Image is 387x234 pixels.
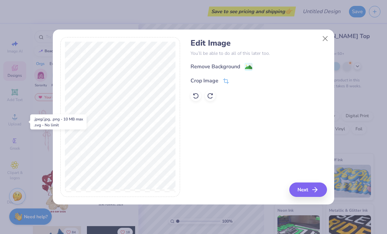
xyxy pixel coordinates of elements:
div: .svg - No limit [34,122,83,128]
button: Next [289,182,327,197]
div: .jpeg/.jpg, .png - 10 MB max [34,116,83,122]
div: Crop Image [191,77,218,85]
p: You’ll be able to do all of this later too. [191,50,327,57]
h4: Edit Image [191,38,327,48]
div: Remove Background [191,63,240,71]
button: Close [319,32,332,45]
